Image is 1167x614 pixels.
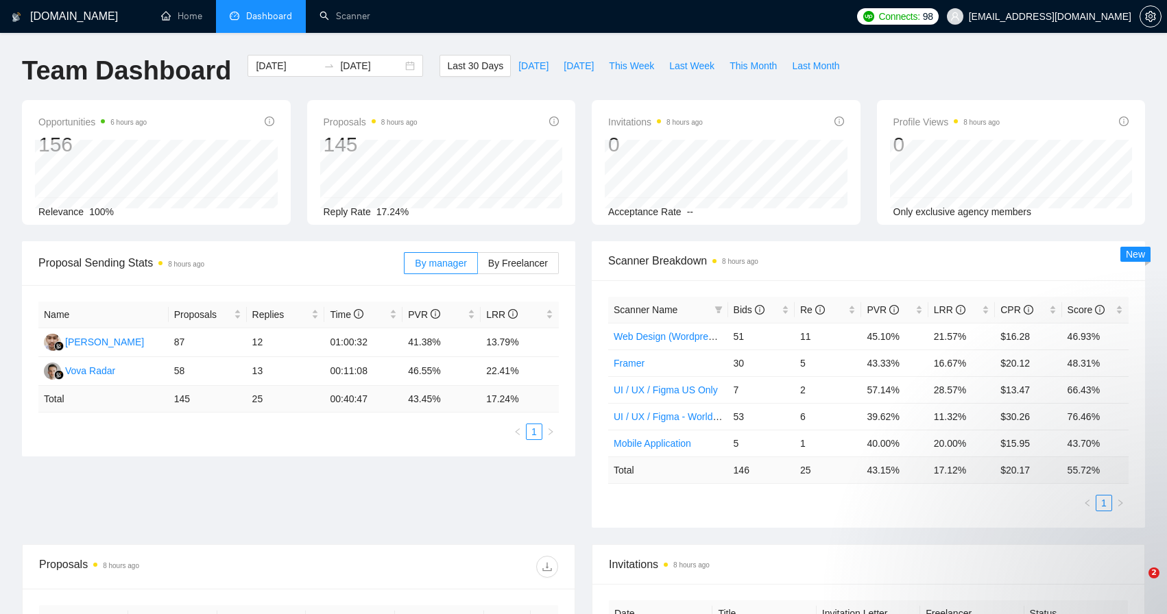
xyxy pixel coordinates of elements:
span: Only exclusive agency members [893,206,1032,217]
a: VRVova Radar [44,365,115,376]
td: $20.12 [995,349,1061,376]
span: Proposals [174,307,231,322]
img: AI [44,334,61,351]
span: LRR [934,304,965,315]
a: UI / UX / Figma - Worldwide [[PERSON_NAME]] [614,411,819,422]
td: Total [38,386,169,413]
td: Total [608,456,728,483]
th: Replies [247,302,325,328]
td: 40.00% [861,430,928,456]
li: 1 [526,423,542,440]
span: Reply Rate [324,206,371,217]
th: Name [38,302,169,328]
img: logo [12,6,21,28]
span: info-circle [815,305,825,315]
a: homeHome [161,10,202,22]
li: Next Page [542,423,559,440]
td: 45.10% [861,323,928,349]
td: 43.33% [861,349,928,376]
button: Last Week [662,55,722,77]
h1: Team Dashboard [22,55,231,87]
td: 13.79% [481,328,559,357]
td: 39.62% [861,403,928,430]
div: 0 [893,132,1000,158]
span: download [537,561,557,572]
img: gigradar-bm.png [54,341,64,351]
div: 156 [38,132,147,158]
td: 146 [728,456,795,483]
span: New [1126,249,1145,260]
button: right [542,423,559,440]
span: PVR [408,309,440,320]
span: Relevance [38,206,84,217]
td: $15.95 [995,430,1061,456]
span: info-circle [549,116,559,126]
li: Previous Page [509,423,526,440]
span: Dashboard [246,10,292,22]
span: info-circle [508,309,518,319]
a: AI[PERSON_NAME] [44,336,144,347]
span: swap-right [324,60,335,71]
a: 1 [527,424,542,439]
span: info-circle [431,309,440,319]
td: 17.24 % [481,386,559,413]
td: $30.26 [995,403,1061,430]
td: 20.00% [928,430,995,456]
td: 12 [247,328,325,357]
td: 25 [795,456,861,483]
iframe: Intercom live chat [1120,567,1153,600]
span: Opportunities [38,114,147,130]
span: LRR [486,309,518,320]
td: 48.31% [1062,349,1129,376]
img: gigradar-bm.png [54,370,64,380]
span: Bids [734,304,765,315]
a: UI / UX / Figma US Only [614,384,718,395]
span: info-circle [834,116,844,126]
span: Time [330,309,363,320]
span: filter [714,306,723,314]
span: Replies [252,307,309,322]
time: 8 hours ago [168,260,204,268]
img: VR [44,363,61,380]
td: 1 [795,430,861,456]
a: Framer [614,358,645,369]
span: user [950,12,960,21]
span: Profile Views [893,114,1000,130]
td: 145 [169,386,247,413]
button: Last Month [784,55,847,77]
button: [DATE] [556,55,601,77]
button: download [536,556,558,578]
span: Last Week [669,58,714,73]
time: 8 hours ago [963,119,1000,126]
span: Last Month [792,58,839,73]
td: 5 [795,349,861,376]
span: Proposal Sending Stats [38,254,404,271]
input: End date [340,58,402,73]
td: 21.57% [928,323,995,349]
input: Start date [256,58,318,73]
span: Proposals [324,114,418,130]
span: -- [687,206,693,217]
span: 98 [923,9,933,24]
td: 00:11:08 [324,357,402,386]
td: 43.45 % [402,386,481,413]
td: 46.93% [1062,323,1129,349]
time: 8 hours ago [722,258,758,265]
span: Last 30 Days [447,58,503,73]
span: CPR [1000,304,1033,315]
span: Connects: [878,9,919,24]
td: 51 [728,323,795,349]
td: 43.15 % [861,456,928,483]
td: 53 [728,403,795,430]
td: 7 [728,376,795,403]
td: 6 [795,403,861,430]
td: 25 [247,386,325,413]
span: Acceptance Rate [608,206,682,217]
td: 58 [169,357,247,386]
td: 00:40:47 [324,386,402,413]
span: Scanner Name [614,304,677,315]
td: 28.57% [928,376,995,403]
div: Proposals [39,556,299,578]
span: info-circle [889,305,899,315]
button: [DATE] [511,55,556,77]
